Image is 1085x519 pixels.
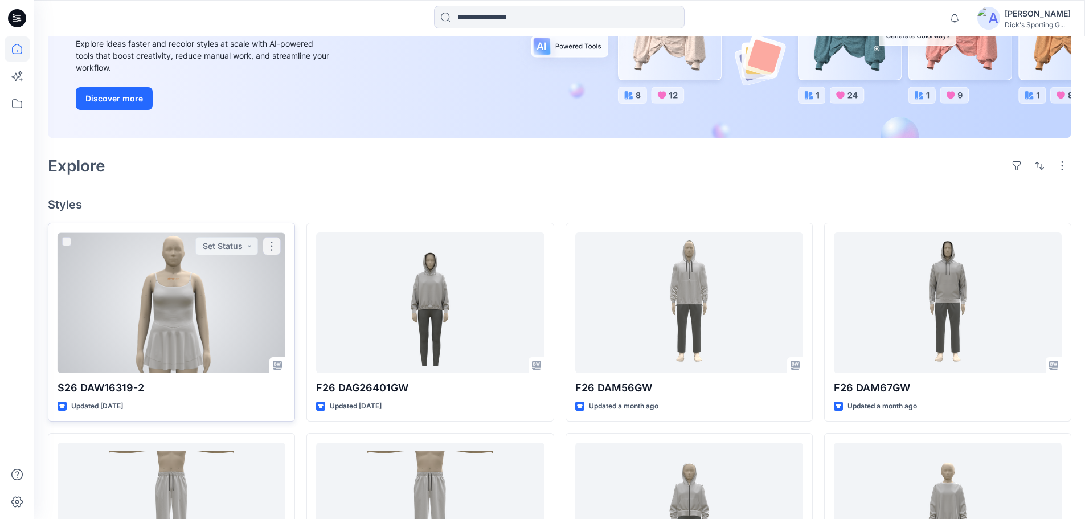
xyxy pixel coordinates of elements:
[575,232,803,373] a: F26 DAM56GW
[330,401,382,412] p: Updated [DATE]
[1005,21,1071,29] div: Dick's Sporting G...
[71,401,123,412] p: Updated [DATE]
[589,401,658,412] p: Updated a month ago
[58,380,285,396] p: S26 DAW16319-2
[847,401,917,412] p: Updated a month ago
[58,232,285,373] a: S26 DAW16319-2
[48,198,1071,211] h4: Styles
[977,7,1000,30] img: avatar
[575,380,803,396] p: F26 DAM56GW
[76,87,153,110] button: Discover more
[834,380,1062,396] p: F26 DAM67GW
[316,232,544,373] a: F26 DAG26401GW
[48,157,105,175] h2: Explore
[76,87,332,110] a: Discover more
[1005,7,1071,21] div: [PERSON_NAME]
[76,38,332,73] div: Explore ideas faster and recolor styles at scale with AI-powered tools that boost creativity, red...
[834,232,1062,373] a: F26 DAM67GW
[316,380,544,396] p: F26 DAG26401GW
